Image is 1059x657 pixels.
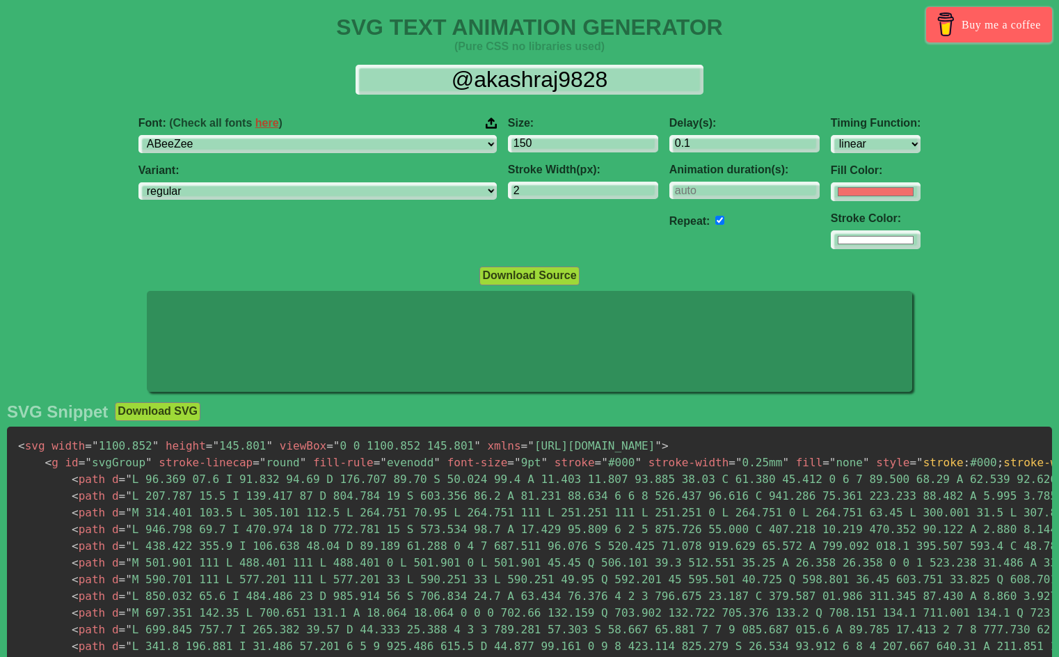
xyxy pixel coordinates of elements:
span: = [119,573,126,586]
button: Download Source [479,267,579,285]
span: width [51,439,85,452]
span: " [125,556,132,569]
img: Buy me a coffee [934,13,958,36]
span: style [876,456,909,469]
span: g [45,456,58,469]
span: 1100.852 [85,439,159,452]
label: Variant: [138,164,497,177]
span: < [72,623,79,636]
span: < [72,556,79,569]
span: path [72,573,105,586]
span: (Check all fonts ) [169,117,282,129]
span: < [72,539,79,553]
span: d [112,556,119,569]
span: " [125,473,132,486]
span: path [72,589,105,603]
span: = [595,456,602,469]
span: d [112,589,119,603]
span: < [72,473,79,486]
input: 0.1s [669,135,820,152]
span: = [206,439,213,452]
span: stroke [555,456,595,469]
a: here [255,117,279,129]
label: Stroke Color: [831,212,921,225]
span: id [65,456,78,469]
span: < [72,589,79,603]
span: " [527,439,534,452]
span: < [72,506,79,519]
span: = [119,606,126,619]
span: < [72,489,79,502]
span: " [125,573,132,586]
input: Input Text Here [356,65,703,95]
span: " [735,456,742,469]
span: stroke-linecap [159,456,253,469]
span: " [152,439,159,452]
span: d [112,473,119,486]
span: = [728,456,735,469]
label: Fill Color: [831,164,921,177]
span: = [79,456,86,469]
input: auto [715,216,724,225]
span: = [119,556,126,569]
span: = [119,623,126,636]
span: " [125,523,132,536]
span: path [72,523,105,536]
span: path [72,623,105,636]
span: " [125,589,132,603]
span: viewBox [280,439,326,452]
label: Delay(s): [669,117,820,129]
span: < [18,439,25,452]
span: " [333,439,340,452]
span: d [112,489,119,502]
img: Upload your font [486,117,497,129]
span: " [260,456,266,469]
span: [URL][DOMAIN_NAME] [521,439,662,452]
span: > [662,439,669,452]
span: < [72,523,79,536]
span: path [72,539,105,553]
span: d [112,623,119,636]
span: < [72,640,79,653]
span: " [125,623,132,636]
input: auto [669,182,820,199]
span: d [112,606,119,619]
label: Timing Function: [831,117,921,129]
span: path [72,506,105,519]
span: svgGroup [79,456,152,469]
span: = [822,456,829,469]
input: 100 [508,135,658,152]
span: height [166,439,206,452]
span: path [72,556,105,569]
span: " [125,489,132,502]
span: path [72,489,105,502]
span: " [212,439,219,452]
label: Repeat: [669,215,710,227]
span: " [601,456,608,469]
span: stroke [923,456,964,469]
span: " [655,439,662,452]
span: = [119,539,126,553]
span: 145.801 [206,439,273,452]
span: = [119,473,126,486]
span: #000 [595,456,642,469]
span: " [433,456,440,469]
span: stroke-width [648,456,729,469]
label: Stroke Width(px): [508,164,658,176]
span: = [119,489,126,502]
span: " [635,456,642,469]
span: < [72,573,79,586]
span: = [119,589,126,603]
span: " [300,456,307,469]
span: fill-rule [313,456,374,469]
span: fill [796,456,823,469]
input: 2px [508,182,658,199]
button: Download SVG [115,402,200,420]
span: path [72,606,105,619]
a: Buy me a coffee [926,7,1052,42]
span: = [507,456,514,469]
span: " [782,456,789,469]
span: " [85,456,92,469]
span: = [119,506,126,519]
span: d [112,539,119,553]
